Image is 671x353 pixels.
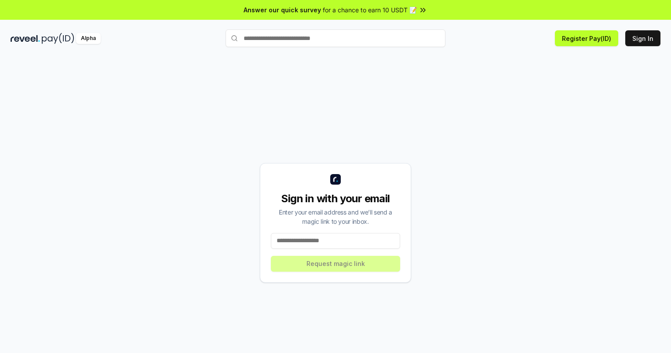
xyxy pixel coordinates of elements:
button: Register Pay(ID) [555,30,618,46]
img: reveel_dark [11,33,40,44]
span: Answer our quick survey [244,5,321,15]
div: Enter your email address and we’ll send a magic link to your inbox. [271,207,400,226]
img: pay_id [42,33,74,44]
div: Sign in with your email [271,192,400,206]
img: logo_small [330,174,341,185]
div: Alpha [76,33,101,44]
button: Sign In [625,30,660,46]
span: for a chance to earn 10 USDT 📝 [323,5,417,15]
